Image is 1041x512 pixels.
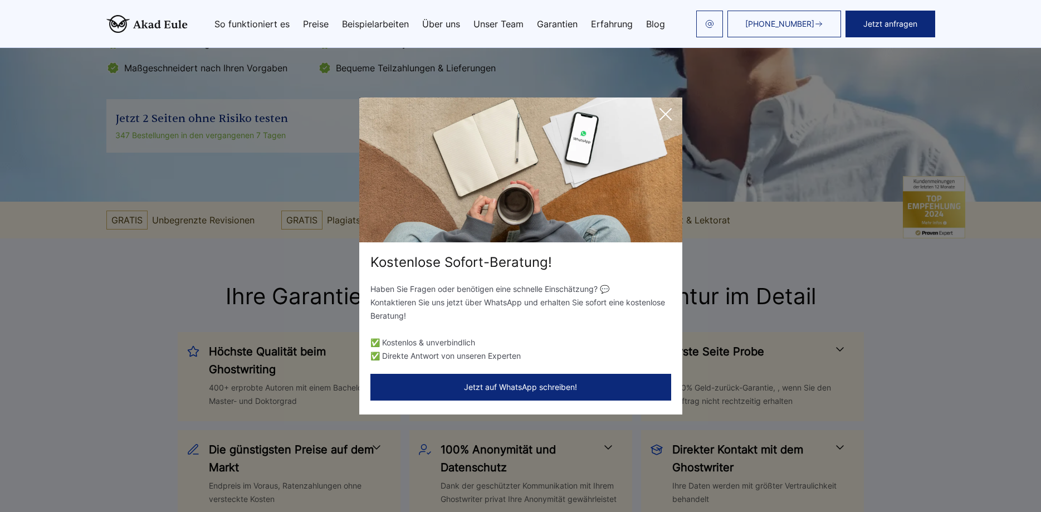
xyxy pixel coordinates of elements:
img: exit [359,97,682,242]
div: Kostenlose Sofort-Beratung! [359,253,682,271]
a: Unser Team [473,19,524,28]
p: Haben Sie Fragen oder benötigen eine schnelle Einschätzung? 💬 Kontaktieren Sie uns jetzt über Wha... [370,282,671,323]
img: email [705,19,714,28]
button: Jetzt auf WhatsApp schreiben! [370,374,671,401]
li: ✅ Kostenlos & unverbindlich [370,336,671,349]
a: Beispielarbeiten [342,19,409,28]
a: Über uns [422,19,460,28]
a: Preise [303,19,329,28]
span: [PHONE_NUMBER] [745,19,814,28]
button: Jetzt anfragen [845,11,935,37]
li: ✅ Direkte Antwort von unseren Experten [370,349,671,363]
a: Blog [646,19,665,28]
a: Garantien [537,19,578,28]
a: So funktioniert es [214,19,290,28]
img: logo [106,15,188,33]
a: [PHONE_NUMBER] [727,11,841,37]
a: Erfahrung [591,19,633,28]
